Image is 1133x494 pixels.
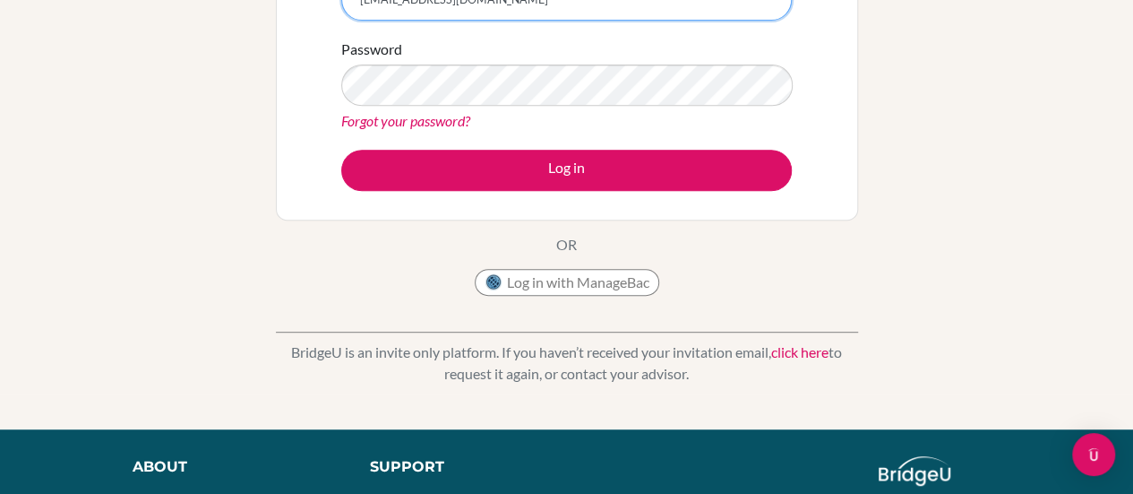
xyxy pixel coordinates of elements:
[341,39,402,60] label: Password
[1072,433,1115,476] div: Open Intercom Messenger
[341,150,792,191] button: Log in
[556,234,577,256] p: OR
[370,456,549,478] div: Support
[133,456,330,478] div: About
[771,343,828,360] a: click here
[879,456,951,486] img: logo_white@2x-f4f0deed5e89b7ecb1c2cc34c3e3d731f90f0f143d5ea2071677605dd97b5244.png
[475,269,659,296] button: Log in with ManageBac
[341,112,470,129] a: Forgot your password?
[276,342,858,385] p: BridgeU is an invite only platform. If you haven’t received your invitation email, to request it ...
